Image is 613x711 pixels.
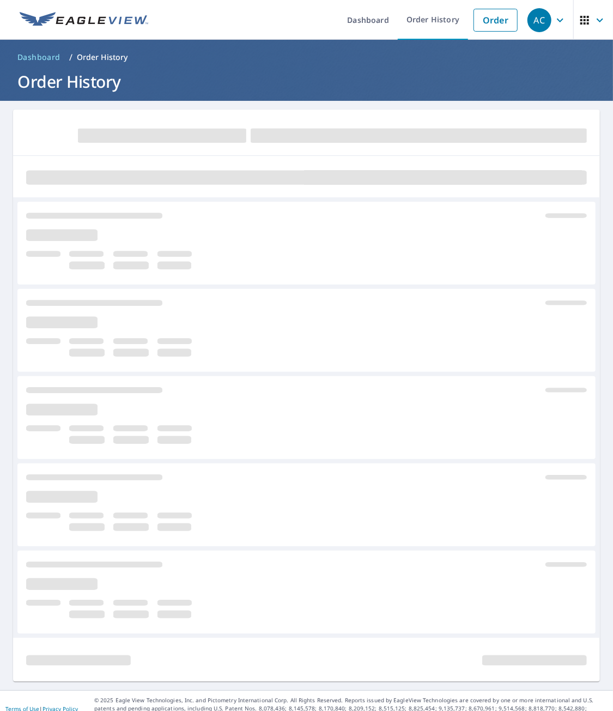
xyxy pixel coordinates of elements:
img: EV Logo [20,12,148,28]
h1: Order History [13,70,600,93]
div: AC [527,8,551,32]
nav: breadcrumb [13,49,600,66]
p: Order History [77,52,128,63]
span: Dashboard [17,52,60,63]
a: Order [474,9,518,32]
a: Dashboard [13,49,65,66]
li: / [69,51,72,64]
